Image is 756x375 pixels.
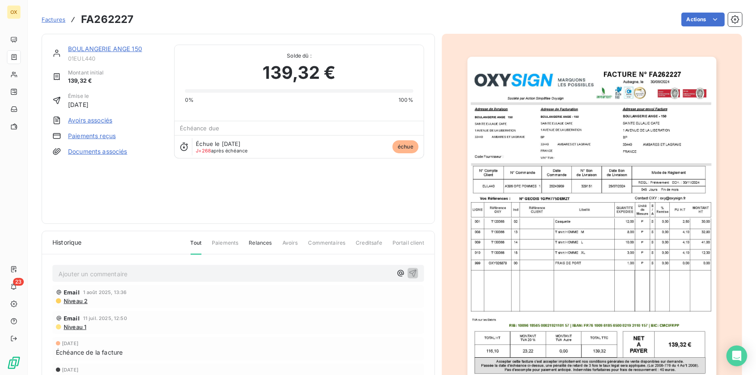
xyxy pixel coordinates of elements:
span: [DATE] [68,100,89,109]
a: Documents associés [68,147,127,156]
span: Émise le [68,92,89,100]
span: Paiements [212,239,238,254]
span: Relances [249,239,272,254]
span: Tout [191,239,202,255]
span: 0% [185,96,194,104]
span: Historique [52,238,82,247]
span: Avoirs [282,239,298,254]
span: Email [64,315,80,322]
span: [DATE] [62,367,78,372]
span: Échue le [DATE] [196,140,240,147]
a: Factures [42,15,65,24]
span: Échéance due [180,125,219,132]
span: J+268 [196,148,211,154]
span: 23 [13,278,24,286]
span: Solde dû : [185,52,413,60]
span: 139,32 € [263,60,336,86]
a: BOULANGERIE ANGE 150 [68,45,142,52]
div: Open Intercom Messenger [727,346,747,366]
span: Échéance de la facture [56,348,123,357]
span: échue [393,140,419,153]
span: Niveau 1 [63,323,86,330]
div: OX [7,5,21,19]
span: 11 juil. 2025, 12:50 [83,316,127,321]
span: 139,32 € [68,77,104,85]
span: Niveau 2 [63,297,88,304]
a: Paiements reçus [68,132,116,140]
span: 01EUL440 [68,55,164,62]
span: Commentaires [308,239,346,254]
span: après échéance [196,148,247,153]
span: 1 août 2025, 13:36 [83,290,127,295]
span: Creditsafe [356,239,382,254]
span: Email [64,289,80,296]
span: Portail client [393,239,424,254]
a: Avoirs associés [68,116,112,125]
img: Logo LeanPay [7,356,21,370]
span: Factures [42,16,65,23]
h3: FA262227 [81,12,133,27]
span: [DATE] [62,341,78,346]
span: 100% [399,96,413,104]
button: Actions [681,13,725,26]
span: Montant initial [68,69,104,77]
